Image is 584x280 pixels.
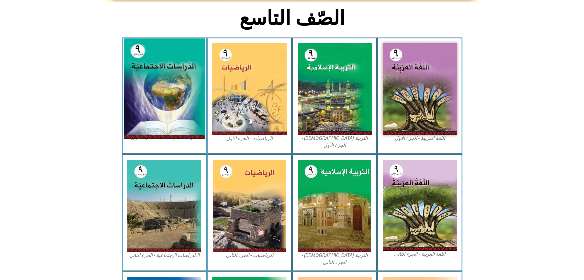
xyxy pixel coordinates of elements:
h2: الصّف التاسع [191,6,393,30]
figcaption: اللغة العربية - الجزء الأول​ [383,135,457,142]
figcaption: التربية [DEMOGRAPHIC_DATA] - الجزء الأول [298,135,372,149]
figcaption: اللغة العربية - الجزء الثاني [383,251,457,258]
figcaption: التربية [DEMOGRAPHIC_DATA] - الجزء الثاني [298,252,372,266]
figcaption: الرياضيات - الجزء الثاني [212,252,287,259]
figcaption: الالدراسات الإجتماعية - الجزء الثاني [127,252,202,259]
figcaption: الرياضيات - الجزء الأول​ [212,135,287,142]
